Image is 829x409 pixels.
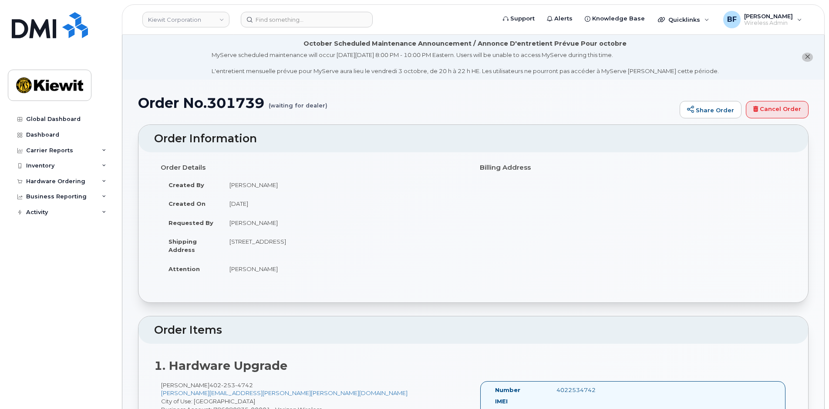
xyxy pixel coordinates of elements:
[802,53,813,62] button: close notification
[212,51,719,75] div: MyServe scheduled maintenance will occur [DATE][DATE] 8:00 PM - 10:00 PM Eastern. Users will be u...
[480,164,786,171] h4: Billing Address
[222,259,467,278] td: [PERSON_NAME]
[161,164,467,171] h4: Order Details
[168,181,204,188] strong: Created By
[746,101,809,118] a: Cancel Order
[222,232,467,259] td: [STREET_ADDRESS]
[221,382,235,389] span: 253
[138,95,675,111] h1: Order No.301739
[154,359,287,373] strong: 1. Hardware Upgrade
[550,386,636,394] div: 4022534742
[235,382,253,389] span: 4742
[168,265,200,272] strong: Attention
[168,200,206,207] strong: Created On
[680,101,741,118] a: Share Order
[154,324,792,336] h2: Order Items
[269,95,327,109] small: (waiting for dealer)
[222,175,467,194] td: [PERSON_NAME]
[791,371,822,402] iframe: Messenger Launcher
[161,389,408,396] a: [PERSON_NAME][EMAIL_ADDRESS][PERSON_NAME][PERSON_NAME][DOMAIN_NAME]
[495,386,520,394] label: Number
[209,382,253,389] span: 402
[303,39,627,48] div: October Scheduled Maintenance Announcement / Annonce D'entretient Prévue Pour octobre
[168,219,213,226] strong: Requested By
[168,238,197,253] strong: Shipping Address
[222,213,467,232] td: [PERSON_NAME]
[222,194,467,213] td: [DATE]
[495,397,508,406] label: IMEI
[154,133,792,145] h2: Order Information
